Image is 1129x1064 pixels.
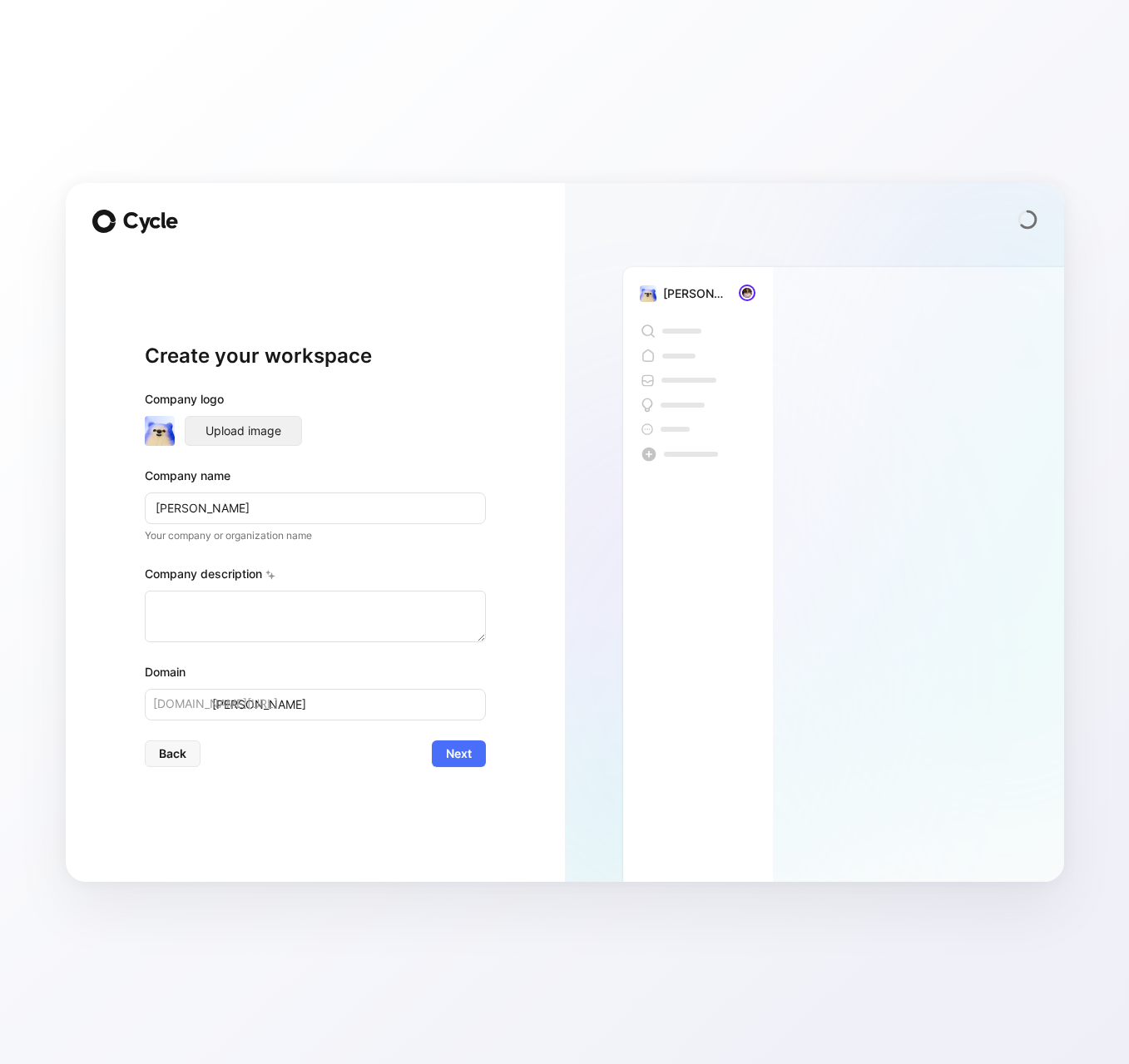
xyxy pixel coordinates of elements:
[740,286,754,299] img: avatar
[432,740,486,767] button: Next
[159,744,186,764] span: Back
[145,740,201,767] button: Back
[153,694,278,714] span: [DOMAIN_NAME][URL]
[145,662,486,682] div: Domain
[145,389,486,416] div: Company logo
[145,416,175,446] img: alan.eu
[205,421,281,441] span: Upload image
[145,343,486,369] h1: Create your workspace
[640,285,656,302] img: alan.eu
[145,466,486,486] div: Company name
[663,284,725,304] div: [PERSON_NAME]
[145,492,486,524] input: Example
[145,527,486,544] p: Your company or organization name
[185,416,302,446] button: Upload image
[446,744,472,764] span: Next
[145,564,486,591] div: Company description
